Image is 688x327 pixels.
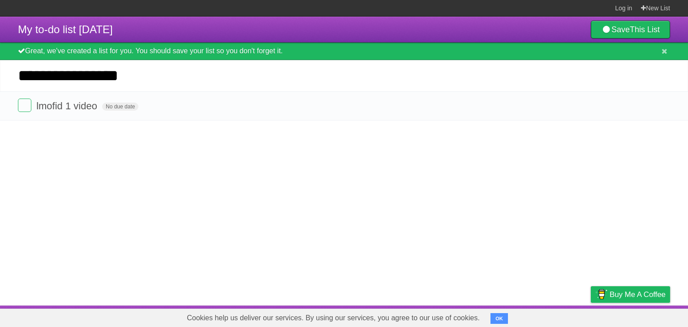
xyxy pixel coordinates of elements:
[614,308,670,325] a: Suggest a feature
[490,313,508,324] button: OK
[102,103,138,111] span: No due date
[549,308,568,325] a: Terms
[36,100,99,112] span: lmofid 1 video
[501,308,537,325] a: Developers
[595,287,607,302] img: Buy me a coffee
[591,286,670,303] a: Buy me a coffee
[591,21,670,39] a: SaveThis List
[579,308,602,325] a: Privacy
[472,308,490,325] a: About
[610,287,666,302] span: Buy me a coffee
[178,309,489,327] span: Cookies help us deliver our services. By using our services, you agree to our use of cookies.
[18,99,31,112] label: Done
[630,25,660,34] b: This List
[18,23,113,35] span: My to-do list [DATE]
